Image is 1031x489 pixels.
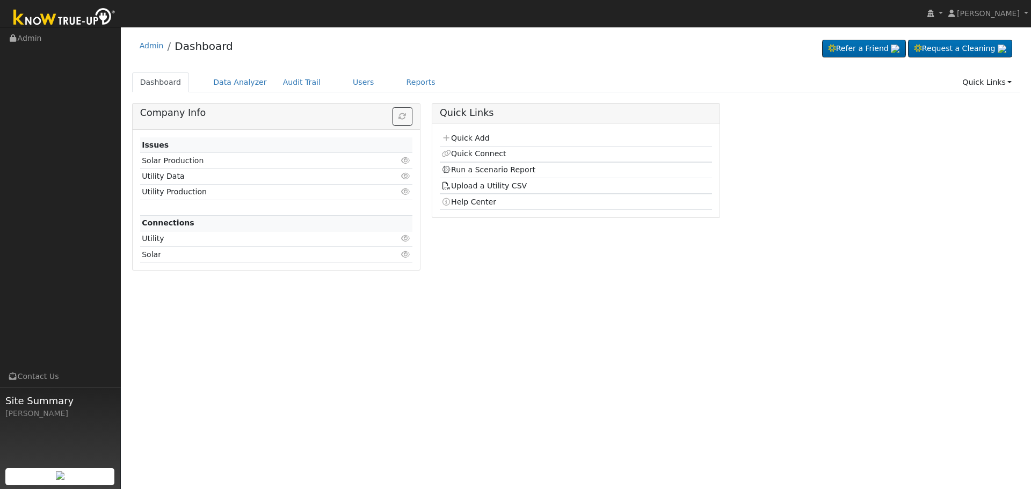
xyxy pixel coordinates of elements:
a: Run a Scenario Report [441,165,535,174]
h5: Company Info [140,107,412,119]
a: Dashboard [132,72,190,92]
td: Utility Data [140,169,368,184]
i: Click to view [401,235,411,242]
a: Data Analyzer [205,72,275,92]
i: Click to view [401,172,411,180]
a: Audit Trail [275,72,329,92]
td: Solar Production [140,153,368,169]
strong: Issues [142,141,169,149]
a: Refer a Friend [822,40,906,58]
img: retrieve [56,471,64,480]
h5: Quick Links [440,107,712,119]
a: Quick Links [954,72,1020,92]
i: Click to view [401,188,411,195]
a: Dashboard [175,40,233,53]
td: Utility Production [140,184,368,200]
div: [PERSON_NAME] [5,408,115,419]
a: Upload a Utility CSV [441,181,527,190]
img: Know True-Up [8,6,121,30]
strong: Connections [142,218,194,227]
td: Utility [140,231,368,246]
span: Site Summary [5,393,115,408]
a: Quick Connect [441,149,506,158]
img: retrieve [891,45,899,53]
img: retrieve [998,45,1006,53]
a: Quick Add [441,134,489,142]
a: Help Center [441,198,496,206]
i: Click to view [401,157,411,164]
a: Reports [398,72,444,92]
a: Users [345,72,382,92]
a: Request a Cleaning [908,40,1012,58]
i: Click to view [401,251,411,258]
td: Solar [140,247,368,262]
span: [PERSON_NAME] [957,9,1020,18]
a: Admin [140,41,164,50]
